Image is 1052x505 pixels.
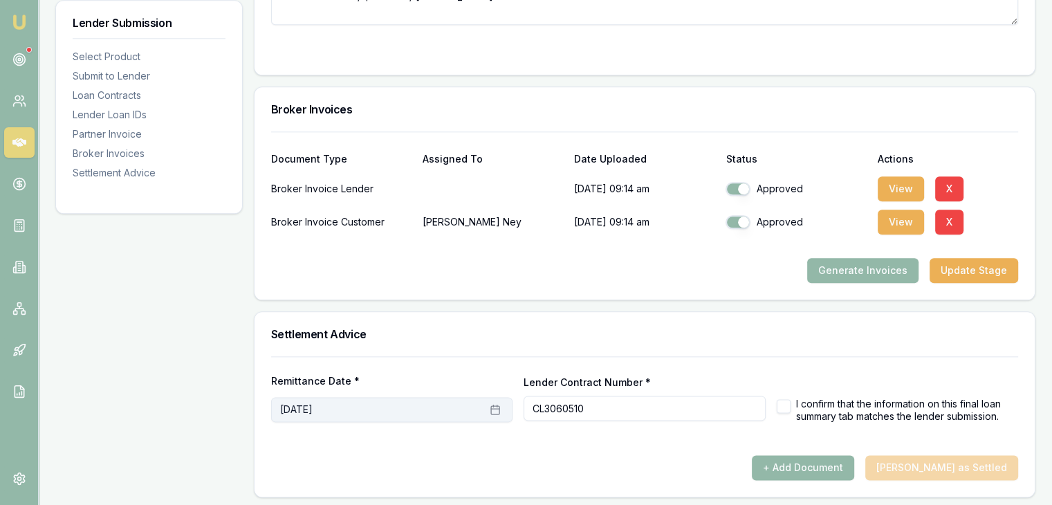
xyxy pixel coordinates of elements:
div: Loan Contracts [73,89,225,102]
button: X [935,176,963,201]
button: Generate Invoices [807,258,919,283]
div: Select Product [73,50,225,64]
button: View [878,210,924,235]
div: Submit to Lender [73,69,225,83]
p: [DATE] 09:14 am [574,208,714,236]
img: emu-icon-u.png [11,14,28,30]
div: Actions [878,154,1018,164]
div: Broker Invoice Lender [271,175,412,203]
label: Remittance Date * [271,376,513,386]
label: I confirm that the information on this final loan summary tab matches the lender submission. [796,398,1018,422]
div: Approved [726,182,866,196]
div: Partner Invoice [73,127,225,141]
h3: Settlement Advice [271,329,1018,340]
button: [DATE] [271,397,513,422]
h3: Lender Submission [73,17,225,28]
button: Update Stage [930,258,1018,283]
div: Assigned To [423,154,563,164]
h3: Broker Invoices [271,104,1018,115]
div: Approved [726,215,866,229]
div: Status [726,154,866,164]
div: Document Type [271,154,412,164]
button: + Add Document [752,455,854,480]
div: Date Uploaded [574,154,714,164]
p: [DATE] 09:14 am [574,175,714,203]
button: View [878,176,924,201]
label: Lender Contract Number * [524,376,651,388]
div: Broker Invoices [73,147,225,160]
button: X [935,210,963,235]
div: Broker Invoice Customer [271,208,412,236]
div: Settlement Advice [73,166,225,180]
p: [PERSON_NAME] Ney [423,208,563,236]
div: Lender Loan IDs [73,108,225,122]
